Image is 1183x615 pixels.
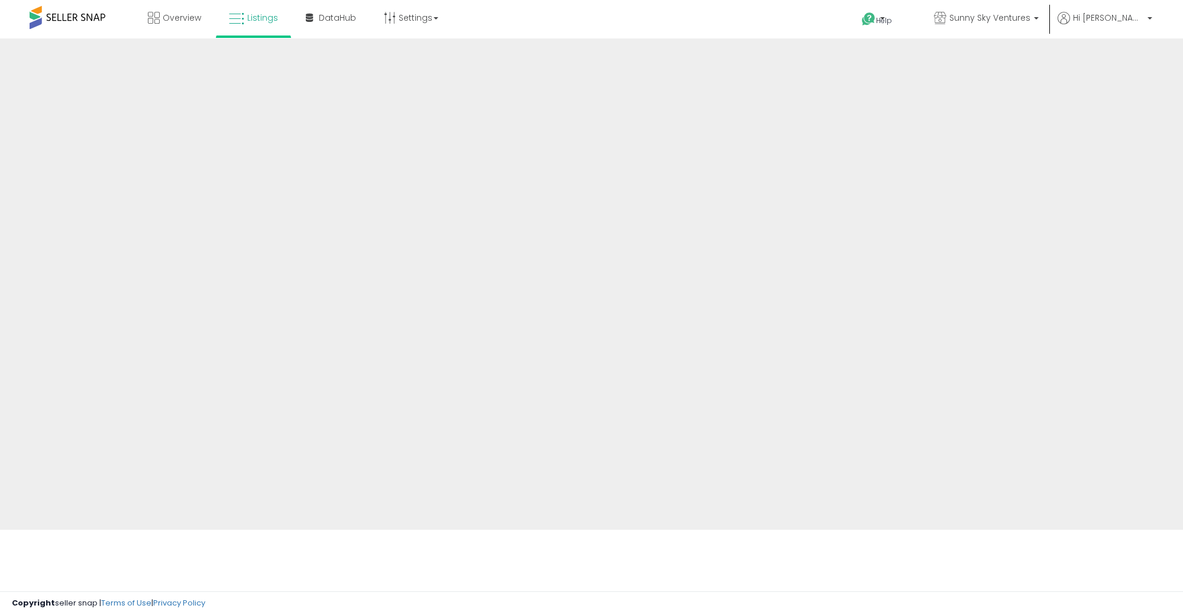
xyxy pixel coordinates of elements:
[876,15,892,25] span: Help
[247,12,278,24] span: Listings
[163,12,201,24] span: Overview
[861,12,876,27] i: Get Help
[1073,12,1144,24] span: Hi [PERSON_NAME]
[1058,12,1152,38] a: Hi [PERSON_NAME]
[319,12,356,24] span: DataHub
[852,3,915,38] a: Help
[949,12,1030,24] span: Sunny Sky Ventures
